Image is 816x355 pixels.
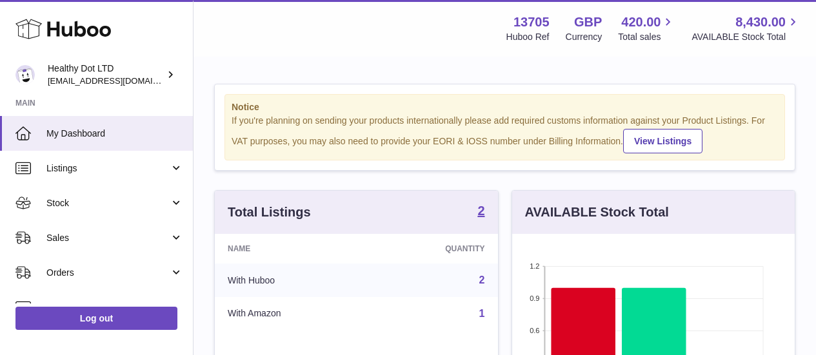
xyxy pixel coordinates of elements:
[232,115,778,153] div: If you're planning on sending your products internationally please add required customs informati...
[623,129,702,153] a: View Listings
[15,65,35,84] img: internalAdmin-13705@internal.huboo.com
[566,31,602,43] div: Currency
[215,234,370,264] th: Name
[530,262,539,270] text: 1.2
[232,101,778,113] strong: Notice
[479,274,485,285] a: 2
[506,31,550,43] div: Huboo Ref
[513,14,550,31] strong: 13705
[46,162,170,175] span: Listings
[530,294,539,302] text: 0.9
[48,75,190,86] span: [EMAIL_ADDRESS][DOMAIN_NAME]
[15,307,177,330] a: Log out
[525,204,669,221] h3: AVAILABLE Stock Total
[692,14,801,43] a: 8,430.00 AVAILABLE Stock Total
[215,297,370,331] td: With Amazon
[46,232,170,244] span: Sales
[574,14,602,31] strong: GBP
[479,308,485,319] a: 1
[618,14,675,43] a: 420.00 Total sales
[46,197,170,209] span: Stock
[215,264,370,297] td: With Huboo
[618,31,675,43] span: Total sales
[530,327,539,334] text: 0.6
[46,128,183,140] span: My Dashboard
[46,267,170,279] span: Orders
[692,31,801,43] span: AVAILABLE Stock Total
[370,234,498,264] th: Quantity
[477,204,484,217] strong: 2
[477,204,484,220] a: 2
[48,62,164,87] div: Healthy Dot LTD
[621,14,661,31] span: 420.00
[228,204,311,221] h3: Total Listings
[735,14,786,31] span: 8,430.00
[46,302,183,314] span: Usage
